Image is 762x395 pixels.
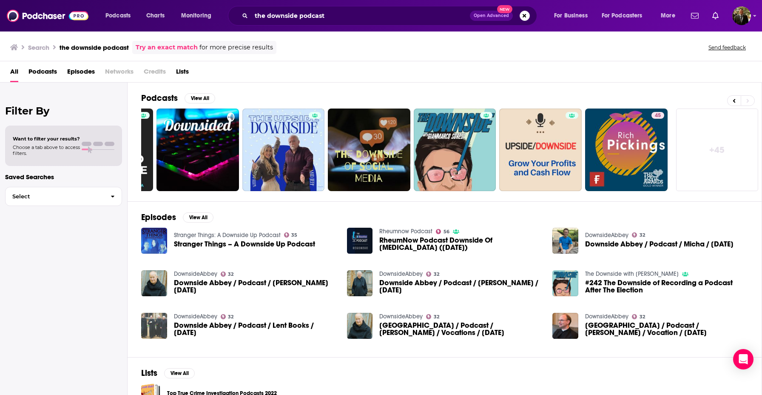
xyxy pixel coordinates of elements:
[174,279,337,294] span: Downside Abbey / Podcast / [PERSON_NAME] [DATE]
[221,314,234,319] a: 32
[141,270,167,296] img: Downside Abbey / Podcast / Fr David 22nd March 2019
[141,368,195,378] a: ListsView All
[141,228,167,254] img: Stranger Things – A Downside Up Podcast
[174,232,281,239] a: Stranger Things: A Downside Up Podcast
[444,230,449,234] span: 56
[185,93,215,103] button: View All
[552,270,578,296] img: #242 The Downside of Recording a Podcast After The Election
[141,93,215,103] a: PodcastsView All
[228,315,233,319] span: 32
[585,279,748,294] span: #242 The Downside of Recording a Podcast After The Election
[585,240,734,248] span: Downside Abbey / Podcast / Micha / [DATE]
[174,270,217,278] a: DownsideAbbey
[585,232,628,239] a: DownsideAbbey
[146,10,165,22] span: Charts
[236,6,545,26] div: Search podcasts, credits, & more...
[632,232,645,238] a: 32
[141,212,176,223] h2: Episodes
[5,187,122,206] button: Select
[585,313,628,320] a: DownsideAbbey
[174,313,217,320] a: DownsideAbbey
[7,8,88,24] img: Podchaser - Follow, Share and Rate Podcasts
[28,65,57,82] span: Podcasts
[221,272,234,277] a: 32
[379,270,423,278] a: DownsideAbbey
[676,109,759,191] a: +45
[105,65,134,82] span: Networks
[141,212,213,223] a: EpisodesView All
[174,322,337,336] a: Downside Abbey / Podcast / Lent Books / 21st March 2019
[174,322,337,336] span: Downside Abbey / Podcast / Lent Books / [DATE]
[176,65,189,82] a: Lists
[136,43,198,52] a: Try an exact match
[141,313,167,339] a: Downside Abbey / Podcast / Lent Books / 21st March 2019
[141,368,157,378] h2: Lists
[347,270,373,296] img: Downside Abbey / Podcast / Dom Christopher / 8th March 2019
[181,10,211,22] span: Monitoring
[379,313,423,320] a: DownsideAbbey
[434,272,439,276] span: 32
[67,65,95,82] a: Episodes
[347,228,373,254] img: RheumNow Podcast Downside Of Lupus (2.9.19)
[60,43,129,52] h3: the downside podcast
[426,272,439,277] a: 32
[474,14,509,18] span: Open Advanced
[426,314,439,319] a: 32
[284,232,298,238] a: 35
[733,349,753,369] div: Open Intercom Messenger
[548,9,598,23] button: open menu
[347,313,373,339] img: Downside Abbey / Podcast / Dom David / Vocations / 5th April 2019
[5,105,122,117] h2: Filter By
[585,270,679,278] a: The Downside with Gianmarco Soresi
[655,112,661,120] span: 45
[640,315,645,319] span: 32
[434,315,439,319] span: 32
[379,237,542,251] span: RheumNow Podcast Downside Of [MEDICAL_DATA] ([DATE])
[28,43,49,52] h3: Search
[661,10,675,22] span: More
[379,228,432,235] a: Rheumnow Podcast
[554,10,588,22] span: For Business
[379,279,542,294] span: Downside Abbey / Podcast / [PERSON_NAME] / [DATE]
[585,109,668,191] a: 45
[602,10,643,22] span: For Podcasters
[251,9,470,23] input: Search podcasts, credits, & more...
[470,11,513,21] button: Open AdvancedNew
[10,65,18,82] a: All
[732,6,751,25] button: Show profile menu
[632,314,645,319] a: 32
[585,240,734,248] a: Downside Abbey / Podcast / Micha / 23rd May 2019
[174,279,337,294] a: Downside Abbey / Podcast / Fr David 22nd March 2019
[640,233,645,237] span: 32
[228,272,233,276] span: 32
[497,5,512,13] span: New
[144,65,166,82] span: Credits
[100,9,142,23] button: open menu
[552,228,578,254] img: Downside Abbey / Podcast / Micha / 23rd May 2019
[141,93,178,103] h2: Podcasts
[291,233,297,237] span: 35
[596,9,655,23] button: open menu
[199,43,273,52] span: for more precise results
[174,240,315,248] span: Stranger Things – A Downside Up Podcast
[379,322,542,336] a: Downside Abbey / Podcast / Dom David / Vocations / 5th April 2019
[183,212,213,223] button: View All
[105,10,131,22] span: Podcasts
[709,9,722,23] a: Show notifications dropdown
[732,6,751,25] span: Logged in as david40333
[175,9,222,23] button: open menu
[732,6,751,25] img: User Profile
[141,9,170,23] a: Charts
[13,136,80,142] span: Want to filter your results?
[5,173,122,181] p: Saved Searches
